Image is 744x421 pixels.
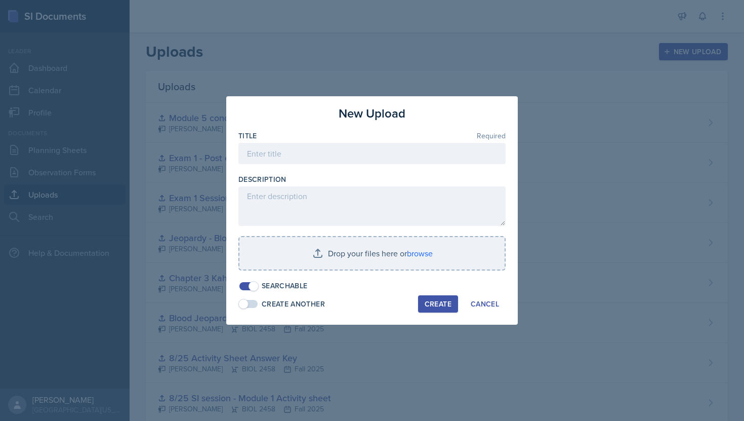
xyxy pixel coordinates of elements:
[425,300,451,308] div: Create
[238,131,257,141] label: Title
[471,300,499,308] div: Cancel
[238,143,506,164] input: Enter title
[339,104,405,123] h3: New Upload
[464,295,506,313] button: Cancel
[418,295,458,313] button: Create
[262,299,325,310] div: Create Another
[262,281,308,291] div: Searchable
[238,174,286,184] label: Description
[477,132,506,139] span: Required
